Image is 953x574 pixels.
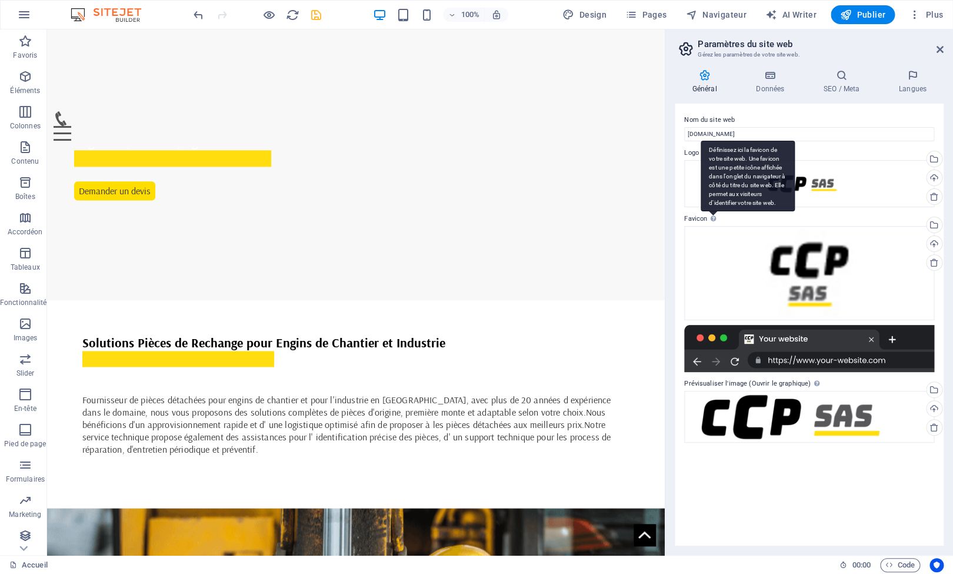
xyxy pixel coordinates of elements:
p: Marketing [9,510,41,519]
label: Prévisualiser l'image (Ouvrir le graphique) [684,377,934,391]
span: Code [885,558,915,572]
div: Design (Ctrl+Alt+Y) [558,5,611,24]
p: En-tête [14,404,36,413]
h2: Paramètres du site web [698,39,944,49]
button: Plus [904,5,948,24]
p: Formulaires [6,475,45,484]
button: Code [880,558,920,572]
i: Enregistrer (Ctrl+S) [309,8,323,22]
p: Accordéon [8,227,42,237]
h6: Durée de la session [839,558,871,572]
span: Pages [625,9,667,21]
button: save [309,8,323,22]
span: : [860,560,862,569]
div: LOGO_30088-258UmPGXvKS8yQNY_QOU-w.png [684,160,934,207]
p: Favoris [13,51,37,60]
button: AI Writer [761,5,821,24]
label: Logo [684,146,934,160]
h4: Langues [881,69,944,94]
h6: 100% [461,8,479,22]
label: Favicon [684,212,934,226]
input: Nom... [684,127,934,141]
button: Pages [621,5,671,24]
button: Usercentrics [929,558,944,572]
h4: Général [675,69,739,94]
i: Lors du redimensionnement, ajuster automatiquement le niveau de zoom en fonction de l'appareil sé... [491,9,502,20]
div: favicon_1-BDQaDwF4FKFljCHdVA24zw-xeva0wKR236FAYx2cT9oZA.png [684,226,934,320]
p: Images [14,333,38,343]
i: Actualiser la page [286,8,299,22]
p: Boîtes [15,192,35,201]
button: 100% [443,8,485,22]
button: reload [285,8,299,22]
span: Publier [840,9,885,21]
p: Colonnes [10,121,41,131]
button: undo [191,8,205,22]
span: Design [562,9,607,21]
button: Navigateur [681,5,751,24]
a: Cliquez pour annuler la sélection. Double-cliquez pour ouvrir Pages. [9,558,48,572]
div: LOGO_30088-GIN_opvnowlwRXz8SvDApw.png [684,391,934,443]
h4: Données [739,69,807,94]
p: Pied de page [4,439,46,449]
p: Contenu [11,157,39,166]
div: Définissez ici la favicon de votre site web. Une favicon est une petite icône affichée dans l'ong... [701,141,795,211]
img: Editor Logo [68,8,156,22]
span: AI Writer [765,9,817,21]
span: Plus [909,9,943,21]
p: Slider [16,369,35,378]
i: Annuler : Modifier la favicon (Ctrl+Z) [192,8,205,22]
p: Éléments [10,86,40,95]
p: Tableaux [11,263,40,272]
h4: SEO / Meta [806,69,881,94]
span: 00 00 [852,558,870,572]
button: Design [558,5,611,24]
label: Nom du site web [684,113,934,127]
span: Navigateur [685,9,746,21]
button: Publier [831,5,895,24]
h3: Gérez les paramètres de votre site web. [698,49,920,60]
